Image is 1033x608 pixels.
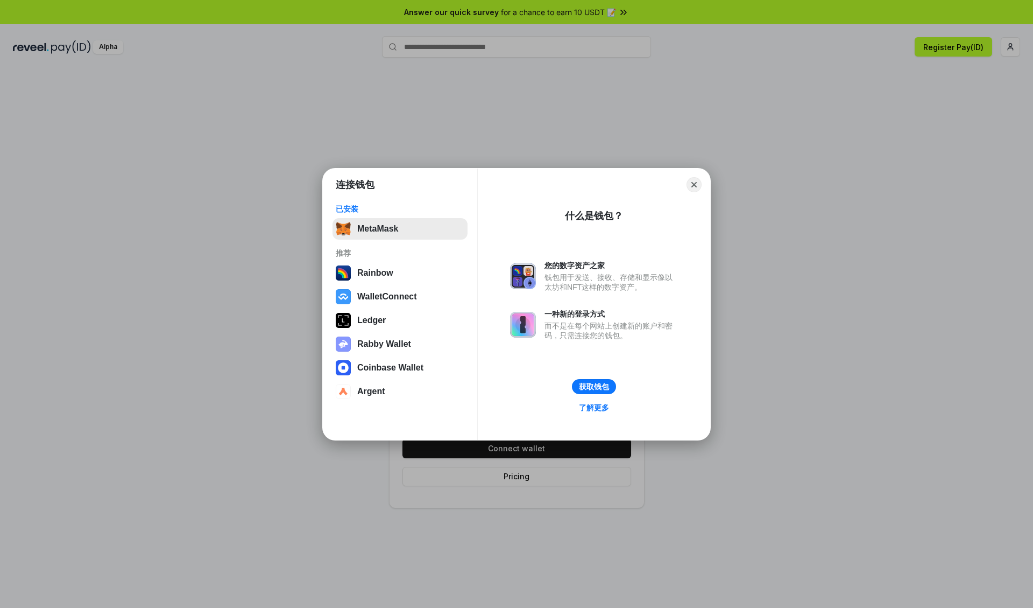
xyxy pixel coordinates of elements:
[687,177,702,192] button: Close
[336,265,351,281] img: svg+xml,%3Csvg%20width%3D%22120%22%20height%3D%22120%22%20viewBox%3D%220%200%20120%20120%22%20fil...
[357,387,385,396] div: Argent
[336,178,374,191] h1: 连接钱包
[357,268,393,278] div: Rainbow
[572,379,616,394] button: 获取钱包
[357,339,411,349] div: Rabby Wallet
[544,272,678,292] div: 钱包用于发送、接收、存储和显示像以太坊和NFT这样的数字资产。
[336,360,351,375] img: svg+xml,%3Csvg%20width%3D%2228%22%20height%3D%2228%22%20viewBox%3D%220%200%2028%2028%22%20fill%3D...
[336,337,351,352] img: svg+xml,%3Csvg%20xmlns%3D%22http%3A%2F%2Fwww.w3.org%2F2000%2Fsvg%22%20fill%3D%22none%22%20viewBox...
[332,262,468,284] button: Rainbow
[565,209,623,222] div: 什么是钱包？
[357,292,417,302] div: WalletConnect
[544,261,678,270] div: 您的数字资产之家
[336,204,464,214] div: 已安装
[336,248,464,258] div: 推荐
[579,382,609,392] div: 获取钱包
[336,313,351,328] img: svg+xml,%3Csvg%20xmlns%3D%22http%3A%2F%2Fwww.w3.org%2F2000%2Fsvg%22%20width%3D%2228%22%20height%3...
[336,384,351,399] img: svg+xml,%3Csvg%20width%3D%2228%22%20height%3D%2228%22%20viewBox%3D%220%200%2028%2028%22%20fill%3D...
[332,381,468,402] button: Argent
[357,224,398,234] div: MetaMask
[332,310,468,331] button: Ledger
[332,357,468,379] button: Coinbase Wallet
[357,316,386,325] div: Ledger
[332,286,468,308] button: WalletConnect
[332,333,468,355] button: Rabby Wallet
[572,401,615,415] a: 了解更多
[510,263,536,289] img: svg+xml,%3Csvg%20xmlns%3D%22http%3A%2F%2Fwww.w3.org%2F2000%2Fsvg%22%20fill%3D%22none%22%20viewBox...
[544,321,678,340] div: 而不是在每个网站上创建新的账户和密码，只需连接您的钱包。
[336,221,351,236] img: svg+xml,%3Csvg%20fill%3D%22none%22%20height%3D%2233%22%20viewBox%3D%220%200%2035%2033%22%20width%...
[336,289,351,304] img: svg+xml,%3Csvg%20width%3D%2228%22%20height%3D%2228%22%20viewBox%3D%220%200%2028%2028%22%20fill%3D...
[544,309,678,319] div: 一种新的登录方式
[357,363,423,373] div: Coinbase Wallet
[332,218,468,240] button: MetaMask
[510,312,536,338] img: svg+xml,%3Csvg%20xmlns%3D%22http%3A%2F%2Fwww.w3.org%2F2000%2Fsvg%22%20fill%3D%22none%22%20viewBox...
[579,403,609,413] div: 了解更多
